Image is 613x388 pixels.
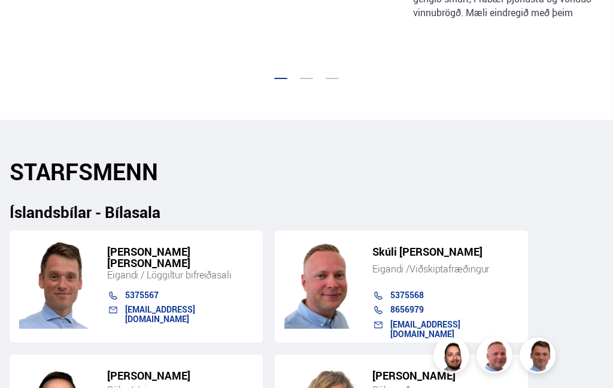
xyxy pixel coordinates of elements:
[107,371,253,382] h5: [PERSON_NAME]
[409,263,489,276] span: Viðskiptafræðingur
[435,339,471,375] img: nhp88E3Fdnt1Opn2.png
[125,290,159,301] a: 5375567
[372,247,518,258] h5: Skúli [PERSON_NAME]
[19,239,98,329] img: FbJEzSuNWCJXmdc-.webp
[125,304,195,325] a: [EMAIL_ADDRESS][DOMAIN_NAME]
[10,5,45,41] button: Opna LiveChat spjallviðmót
[390,304,424,316] a: 8656979
[390,319,460,340] a: [EMAIL_ADDRESS][DOMAIN_NAME]
[390,290,424,301] a: 5375568
[107,269,253,281] div: Eigandi / Löggiltur bifreiðasali
[10,159,603,186] h2: STARFSMENN
[521,339,557,375] img: FbJEzSuNWCJXmdc-.webp
[107,247,253,269] h5: [PERSON_NAME] [PERSON_NAME]
[10,204,603,222] h3: Íslandsbílar - Bílasala
[478,339,514,375] img: siFngHWaQ9KaOqBr.png
[372,263,518,275] div: Eigandi /
[284,239,363,329] img: siFngHWaQ9KaOqBr.png
[372,371,518,382] h5: [PERSON_NAME]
